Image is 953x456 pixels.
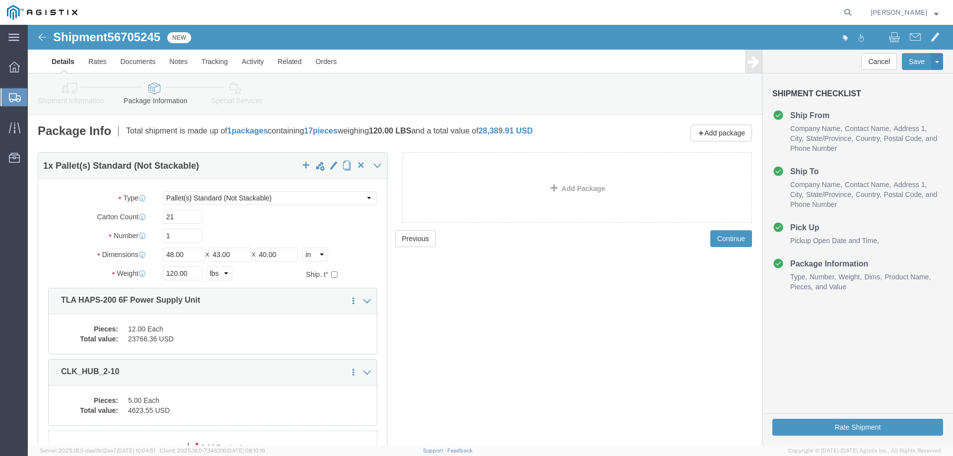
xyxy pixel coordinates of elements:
[226,448,265,454] span: [DATE] 08:10:16
[870,6,939,18] button: [PERSON_NAME]
[7,5,77,20] img: logo
[117,448,155,454] span: [DATE] 10:04:51
[447,448,473,454] a: Feedback
[160,448,265,454] span: Client: 2025.18.0-7346316
[28,25,953,446] iframe: FS Legacy Container
[40,448,155,454] span: Server: 2025.18.0-daa1fe12ee7
[423,448,448,454] a: Support
[788,447,941,455] span: Copyright © [DATE]-[DATE] Agistix Inc., All Rights Reserved
[871,7,927,18] span: Billy Lo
